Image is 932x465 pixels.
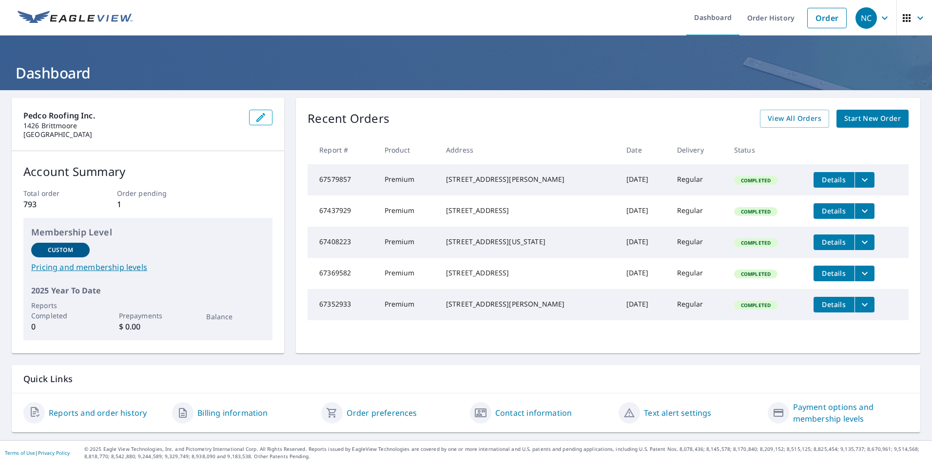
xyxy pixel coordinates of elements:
a: Terms of Use [5,449,35,456]
td: Regular [669,258,726,289]
td: [DATE] [619,227,669,258]
p: Order pending [117,188,179,198]
div: [STREET_ADDRESS][US_STATE] [446,237,611,247]
p: 2025 Year To Date [31,285,265,296]
p: Quick Links [23,373,909,385]
p: 1 [117,198,179,210]
span: Details [819,269,849,278]
p: Balance [206,311,265,322]
a: Order [807,8,847,28]
div: [STREET_ADDRESS] [446,206,611,215]
div: [STREET_ADDRESS][PERSON_NAME] [446,299,611,309]
button: detailsBtn-67369582 [814,266,854,281]
a: Privacy Policy [38,449,70,456]
td: [DATE] [619,258,669,289]
td: Regular [669,227,726,258]
td: [DATE] [619,195,669,227]
td: Premium [377,164,438,195]
a: Start New Order [836,110,909,128]
span: Details [819,206,849,215]
p: Prepayments [119,310,177,321]
span: Completed [735,302,777,309]
button: detailsBtn-67352933 [814,297,854,312]
img: EV Logo [18,11,133,25]
span: Completed [735,239,777,246]
button: detailsBtn-67579857 [814,172,854,188]
p: Account Summary [23,163,272,180]
h1: Dashboard [12,63,920,83]
button: filesDropdownBtn-67437929 [854,203,874,219]
th: Date [619,136,669,164]
p: | [5,450,70,456]
td: Premium [377,289,438,320]
span: Completed [735,177,777,184]
div: [STREET_ADDRESS] [446,268,611,278]
td: 67369582 [308,258,376,289]
span: Completed [735,271,777,277]
td: [DATE] [619,164,669,195]
p: 793 [23,198,86,210]
div: NC [855,7,877,29]
span: Details [819,237,849,247]
p: $ 0.00 [119,321,177,332]
button: filesDropdownBtn-67352933 [854,297,874,312]
p: Custom [48,246,73,254]
p: Reports Completed [31,300,90,321]
button: detailsBtn-67408223 [814,234,854,250]
span: Start New Order [844,113,901,125]
span: Completed [735,208,777,215]
button: filesDropdownBtn-67369582 [854,266,874,281]
a: View All Orders [760,110,829,128]
button: filesDropdownBtn-67579857 [854,172,874,188]
th: Product [377,136,438,164]
td: Regular [669,164,726,195]
p: Membership Level [31,226,265,239]
a: Contact information [495,407,572,419]
a: Pricing and membership levels [31,261,265,273]
th: Report # [308,136,376,164]
td: Premium [377,227,438,258]
span: Details [819,300,849,309]
td: Premium [377,195,438,227]
td: [DATE] [619,289,669,320]
p: Pedco Roofing Inc. [23,110,241,121]
td: Regular [669,289,726,320]
td: 67579857 [308,164,376,195]
a: Text alert settings [644,407,711,419]
a: Payment options and membership levels [793,401,909,425]
td: Premium [377,258,438,289]
span: View All Orders [768,113,821,125]
button: detailsBtn-67437929 [814,203,854,219]
p: © 2025 Eagle View Technologies, Inc. and Pictometry International Corp. All Rights Reserved. Repo... [84,446,927,460]
button: filesDropdownBtn-67408223 [854,234,874,250]
td: 67408223 [308,227,376,258]
p: 0 [31,321,90,332]
td: 67352933 [308,289,376,320]
th: Delivery [669,136,726,164]
a: Reports and order history [49,407,147,419]
a: Billing information [197,407,268,419]
p: [GEOGRAPHIC_DATA] [23,130,241,139]
div: [STREET_ADDRESS][PERSON_NAME] [446,174,611,184]
td: 67437929 [308,195,376,227]
p: Total order [23,188,86,198]
a: Order preferences [347,407,417,419]
p: 1426 Brittmoore [23,121,241,130]
th: Address [438,136,619,164]
th: Status [726,136,806,164]
p: Recent Orders [308,110,389,128]
span: Details [819,175,849,184]
td: Regular [669,195,726,227]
